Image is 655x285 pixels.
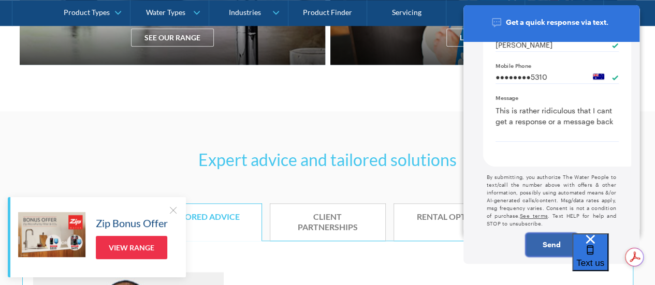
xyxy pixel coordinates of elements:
[487,173,616,222] p: By submitting, you authorize The Water People to text/call the number above with offers & other i...
[520,212,548,219] a: Open terms and conditions in a new window
[527,234,577,256] button: send message
[593,73,604,80] button: select country phone code - current country: Australia
[528,241,576,248] div: Send
[572,233,655,285] iframe: podium webchat widget bubble
[476,16,621,27] div: Get a quick response via text.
